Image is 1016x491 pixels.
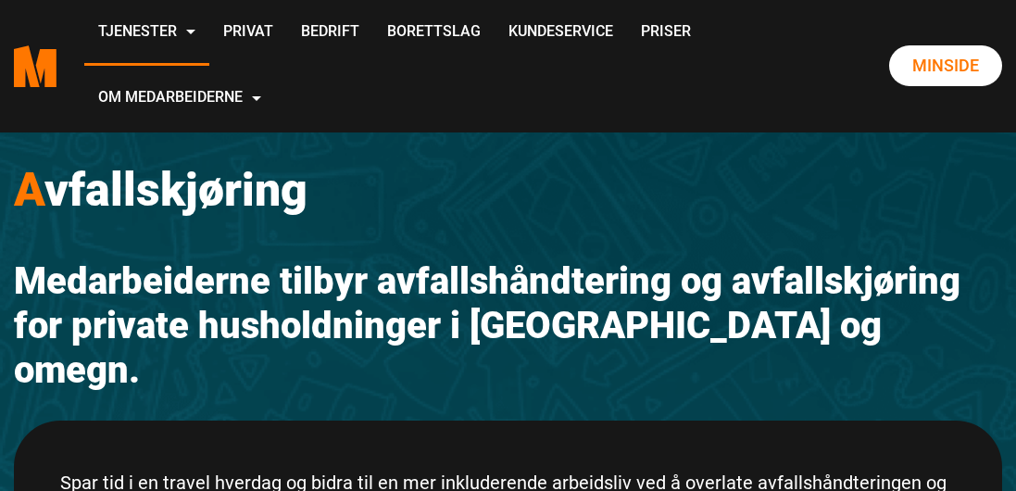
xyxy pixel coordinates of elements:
[14,259,1002,393] h2: Medarbeiderne tilbyr avfallshåndtering og avfallskjøring for private husholdninger i [GEOGRAPHIC_...
[14,163,44,217] span: A
[14,31,56,101] a: Medarbeiderne start page
[889,45,1002,86] a: Minside
[14,162,1002,218] h1: vfallskjøring
[84,66,275,132] a: Om Medarbeiderne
